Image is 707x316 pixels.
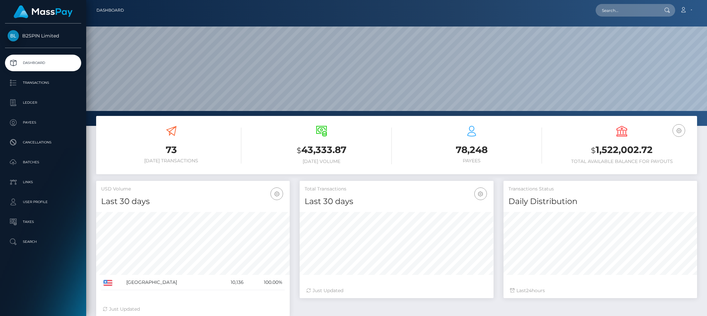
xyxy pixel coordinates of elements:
[552,159,692,164] h6: Total Available Balance for Payouts
[101,196,285,207] h4: Last 30 days
[8,58,79,68] p: Dashboard
[508,186,692,192] h5: Transactions Status
[251,159,391,164] h6: [DATE] Volume
[8,78,79,88] p: Transactions
[8,137,79,147] p: Cancellations
[5,114,81,131] a: Payees
[8,197,79,207] p: User Profile
[5,55,81,71] a: Dashboard
[251,143,391,157] h3: 43,333.87
[5,174,81,190] a: Links
[306,287,487,294] div: Just Updated
[5,33,81,39] span: B2SPIN Limited
[101,158,241,164] h6: [DATE] Transactions
[305,186,488,192] h5: Total Transactions
[124,275,217,290] td: [GEOGRAPHIC_DATA]
[402,143,542,156] h3: 78,248
[526,288,532,293] span: 24
[552,143,692,157] h3: 1,522,002.72
[8,118,79,128] p: Payees
[8,177,79,187] p: Links
[5,214,81,230] a: Taxes
[103,280,112,286] img: US.png
[216,275,246,290] td: 10,136
[508,196,692,207] h4: Daily Distribution
[5,75,81,91] a: Transactions
[591,146,596,155] small: $
[510,287,690,294] div: Last hours
[5,154,81,171] a: Batches
[103,306,283,313] div: Just Updated
[96,3,124,17] a: Dashboard
[5,94,81,111] a: Ledger
[8,237,79,247] p: Search
[297,146,301,155] small: $
[14,5,73,18] img: MassPay Logo
[8,157,79,167] p: Batches
[5,234,81,250] a: Search
[8,98,79,108] p: Ledger
[402,158,542,164] h6: Payees
[5,134,81,151] a: Cancellations
[101,143,241,156] h3: 73
[5,194,81,210] a: User Profile
[596,4,658,17] input: Search...
[8,30,19,41] img: B2SPIN Limited
[101,186,285,192] h5: USD Volume
[8,217,79,227] p: Taxes
[305,196,488,207] h4: Last 30 days
[246,275,285,290] td: 100.00%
